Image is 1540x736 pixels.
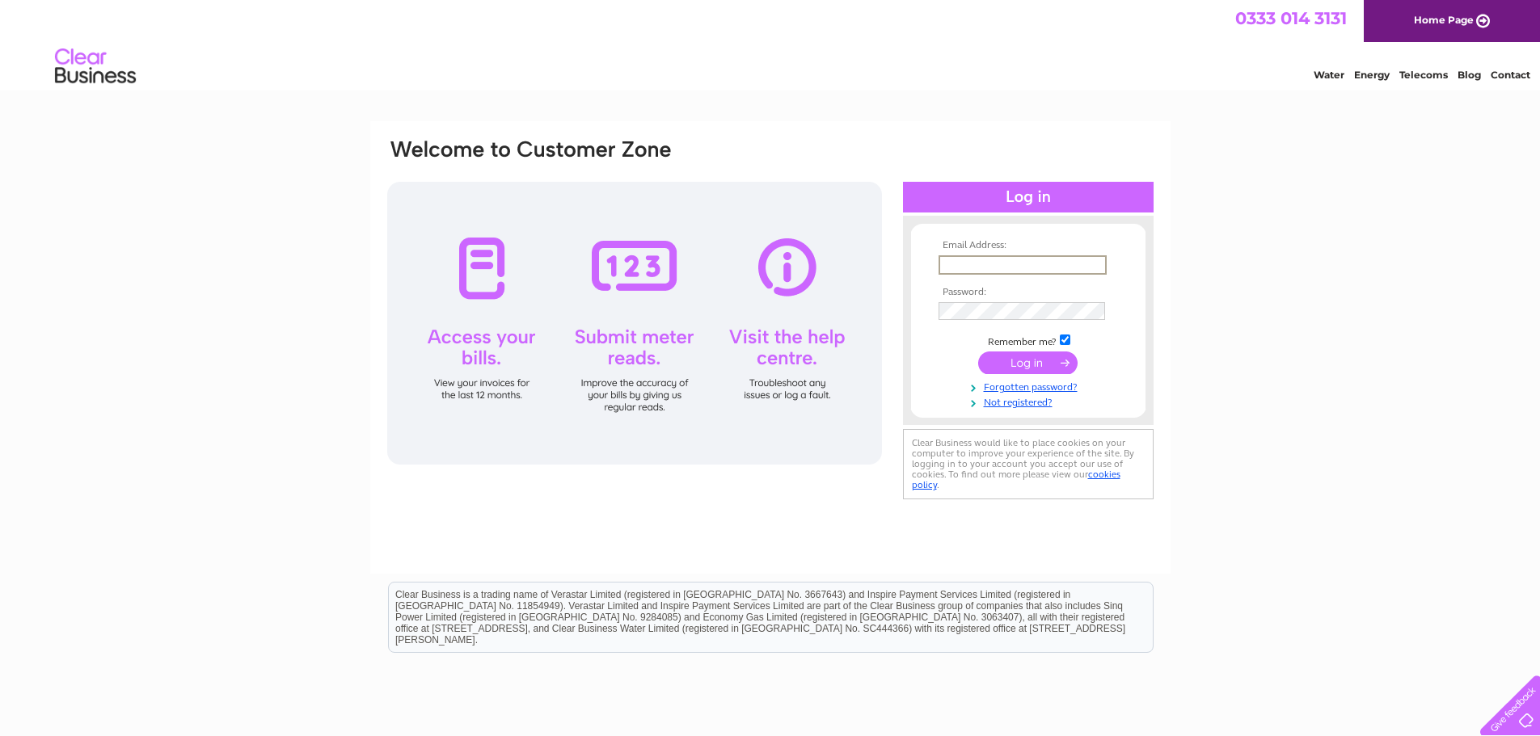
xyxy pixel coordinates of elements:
[935,287,1122,298] th: Password:
[978,351,1078,374] input: Submit
[389,9,1153,78] div: Clear Business is a trading name of Verastar Limited (registered in [GEOGRAPHIC_DATA] No. 3667643...
[939,393,1122,409] a: Not registered?
[1399,69,1448,81] a: Telecoms
[1458,69,1481,81] a: Blog
[1491,69,1530,81] a: Contact
[1354,69,1390,81] a: Energy
[935,332,1122,348] td: Remember me?
[1235,8,1347,28] a: 0333 014 3131
[903,429,1154,499] div: Clear Business would like to place cookies on your computer to improve your experience of the sit...
[939,378,1122,393] a: Forgotten password?
[54,42,137,91] img: logo.png
[912,469,1120,490] a: cookies policy
[1314,69,1344,81] a: Water
[935,240,1122,251] th: Email Address:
